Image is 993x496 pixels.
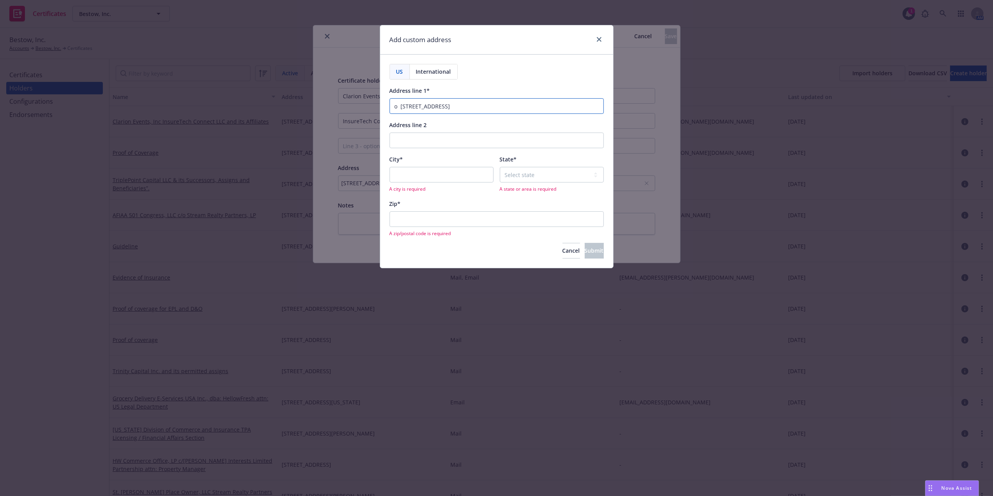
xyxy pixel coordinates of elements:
div: Drag to move [926,481,935,496]
span: A state or area is required [500,186,604,192]
span: State* [500,156,517,163]
button: Nova Assist [925,480,979,496]
span: Nova Assist [942,485,972,491]
button: Submit [585,243,604,259]
span: A zip/postal code is required [390,230,604,237]
span: US [396,67,403,76]
span: Cancel [563,247,580,254]
span: A city is required [390,186,494,192]
span: Address line 2 [390,121,427,129]
span: Submit [585,247,604,254]
span: Address line 1* [390,87,430,94]
span: City* [390,156,403,163]
span: International [416,67,451,76]
button: Cancel [563,243,580,259]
